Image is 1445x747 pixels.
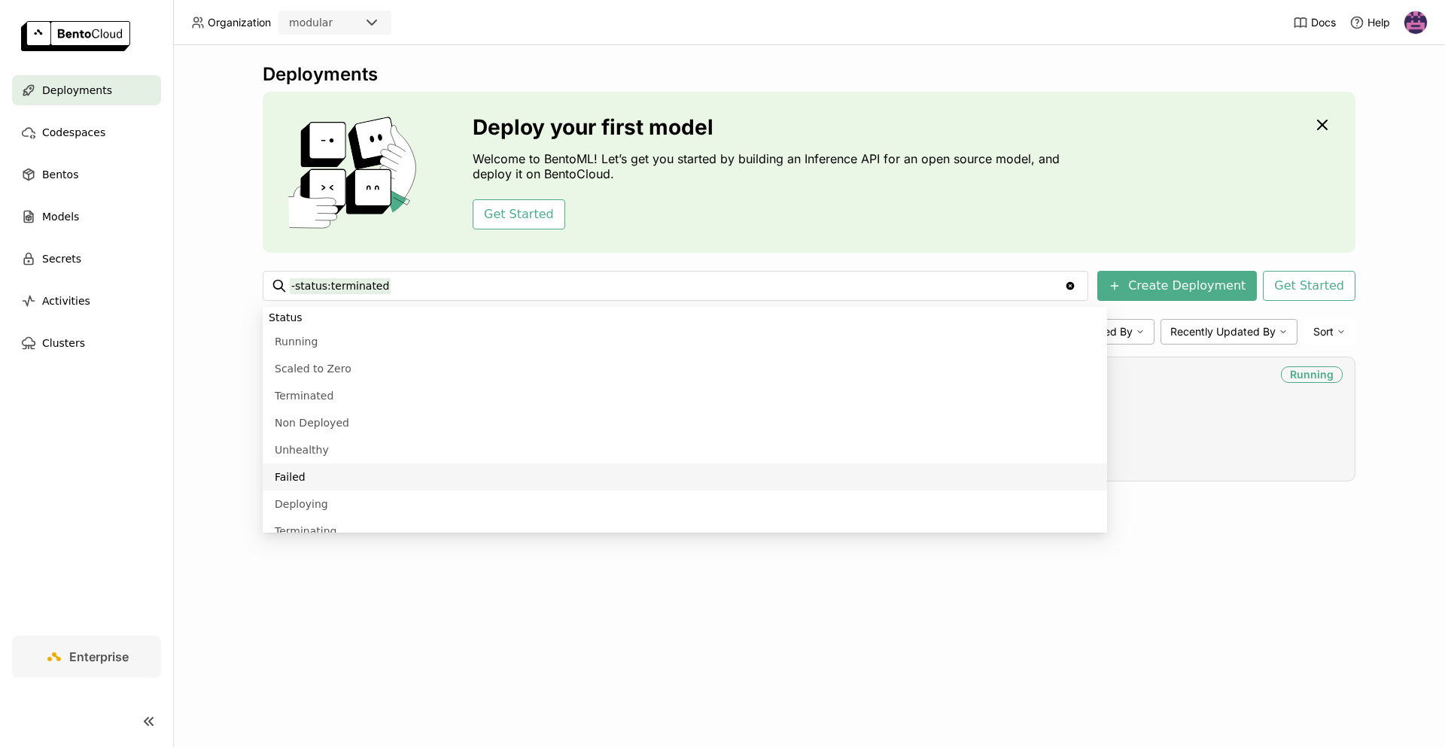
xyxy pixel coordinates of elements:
a: Docs [1293,15,1336,30]
span: Organization [208,16,271,29]
div: Help [1349,15,1390,30]
h3: Deploy your first model [473,115,1067,139]
li: Non Deployed [263,409,1107,436]
span: Activities [42,292,90,310]
div: Sort [1304,319,1355,345]
span: Codespaces [42,123,105,141]
li: Scaled to Zero [263,355,1107,382]
p: Welcome to BentoML! Let’s get you started by building an Inference API for an open source model, ... [473,151,1067,181]
span: Deployments [42,81,112,99]
span: Secrets [42,250,81,268]
li: Terminating [263,518,1107,545]
div: Recently Updated By [1161,319,1297,345]
a: Secrets [12,244,161,274]
a: Enterprise [12,636,161,678]
button: Get Started [1263,271,1355,301]
ul: Menu [263,307,1107,533]
button: Create Deployment [1097,271,1257,301]
a: Clusters [12,328,161,358]
button: Get Started [473,199,565,229]
img: cover onboarding [275,116,437,229]
div: Running [1281,366,1343,383]
input: Selected modular. [334,16,336,31]
span: Help [1367,16,1390,29]
li: Running [263,328,1107,355]
a: Bentos [12,159,161,190]
span: Models [42,208,79,226]
span: Clusters [42,334,85,352]
svg: Clear value [1064,280,1076,292]
span: Recently Updated By [1170,325,1276,339]
span: Sort [1313,325,1334,339]
span: Enterprise [69,649,129,664]
li: Status [263,307,1107,328]
li: Deploying [263,490,1107,518]
li: Terminated [263,382,1107,409]
a: Activities [12,286,161,316]
div: modular [289,15,333,30]
input: Search [290,274,1064,298]
a: Codespaces [12,117,161,147]
span: Bentos [42,165,78,184]
img: Goldie Gadde [1404,11,1427,34]
span: Docs [1311,16,1336,29]
a: Models [12,202,161,232]
div: Created By [1067,319,1154,345]
img: logo [21,21,130,51]
li: Unhealthy [263,436,1107,463]
li: Failed [263,463,1107,490]
div: Deployments [263,63,1355,86]
a: Deployments [12,75,161,105]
